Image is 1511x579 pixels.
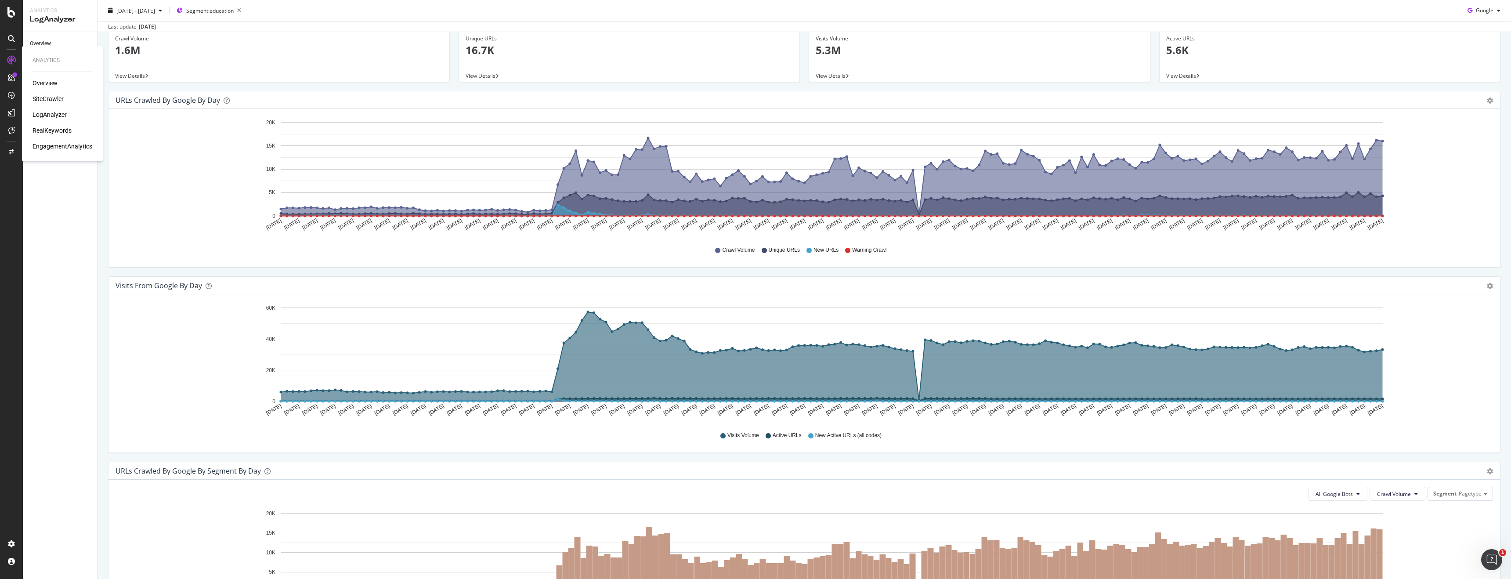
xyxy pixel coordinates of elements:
text: 0 [272,213,275,219]
span: View Details [1166,72,1196,80]
text: [DATE] [879,403,896,416]
text: [DATE] [1240,403,1258,416]
text: [DATE] [572,403,589,416]
text: [DATE] [969,217,987,231]
text: [DATE] [1059,217,1077,231]
div: LogAnalyzer [33,110,67,119]
div: A chart. [116,116,1493,238]
div: Analytics [30,7,90,14]
text: [DATE] [409,217,427,231]
text: [DATE] [355,217,373,231]
text: [DATE] [698,217,716,231]
text: [DATE] [987,217,1005,231]
text: [DATE] [1276,403,1294,416]
a: Overview [30,39,91,48]
text: [DATE] [1096,403,1113,416]
text: [DATE] [662,217,680,231]
div: RealKeywords [33,126,72,135]
text: [DATE] [500,403,517,416]
span: Pagetype [1459,490,1482,497]
span: View Details [115,72,145,80]
text: [DATE] [1041,217,1059,231]
a: EngagementAnalytics [33,142,92,151]
text: [DATE] [572,217,589,231]
text: [DATE] [464,403,481,416]
text: [DATE] [1096,217,1113,231]
text: [DATE] [301,403,319,416]
text: [DATE] [1150,403,1168,416]
p: 1.6M [115,43,443,58]
text: [DATE] [1258,403,1276,416]
text: [DATE] [265,217,282,231]
text: [DATE] [1366,217,1384,231]
text: [DATE] [590,403,607,416]
text: 60K [266,305,275,311]
text: 10K [266,166,275,172]
text: [DATE] [789,217,806,231]
div: SiteCrawler [33,94,64,103]
text: [DATE] [446,217,463,231]
text: [DATE] [1078,217,1095,231]
text: [DATE] [427,217,445,231]
text: [DATE] [1366,403,1384,416]
text: [DATE] [1041,403,1059,416]
text: [DATE] [1186,403,1204,416]
text: [DATE] [608,217,626,231]
text: 15K [266,530,275,536]
text: [DATE] [807,217,824,231]
text: [DATE] [536,403,553,416]
button: Segment:education [173,4,245,18]
div: Crawl Volume [115,35,443,43]
div: Overview [33,79,58,87]
text: [DATE] [861,217,878,231]
text: [DATE] [1294,403,1312,416]
text: [DATE] [771,403,788,416]
text: 5K [269,190,275,196]
text: [DATE] [626,217,644,231]
text: 5K [269,569,275,575]
text: [DATE] [1330,403,1348,416]
text: 0 [272,398,275,405]
text: [DATE] [987,403,1005,416]
text: [DATE] [789,403,806,416]
text: [DATE] [716,217,734,231]
div: URLs Crawled by Google by day [116,96,220,105]
div: gear [1487,98,1493,104]
p: 16.7K [466,43,793,58]
text: [DATE] [915,403,933,416]
span: Unique URLs [769,246,800,254]
text: [DATE] [1168,403,1186,416]
text: [DATE] [337,217,355,231]
text: [DATE] [283,403,300,416]
span: View Details [466,72,495,80]
div: [DATE] [139,23,156,31]
div: gear [1487,468,1493,474]
span: Segment: education [186,7,234,14]
div: A chart. [116,301,1493,423]
text: [DATE] [427,403,445,416]
text: [DATE] [554,403,571,416]
text: [DATE] [1005,217,1023,231]
text: [DATE] [1114,403,1131,416]
text: 40K [266,336,275,342]
text: [DATE] [446,403,463,416]
text: [DATE] [1114,217,1131,231]
text: 20K [266,510,275,517]
text: [DATE] [1023,403,1041,416]
span: [DATE] - [DATE] [116,7,155,14]
text: [DATE] [716,403,734,416]
text: [DATE] [1150,217,1168,231]
text: [DATE] [590,217,607,231]
div: Visits Volume [816,35,1143,43]
text: [DATE] [464,217,481,231]
text: [DATE] [951,217,969,231]
text: [DATE] [355,403,373,416]
text: [DATE] [1348,217,1366,231]
text: 20K [266,367,275,373]
span: Crawl Volume [722,246,755,254]
text: [DATE] [915,217,933,231]
button: Google [1464,4,1504,18]
span: All Google Bots [1316,490,1353,498]
text: [DATE] [644,217,662,231]
text: [DATE] [1222,403,1240,416]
